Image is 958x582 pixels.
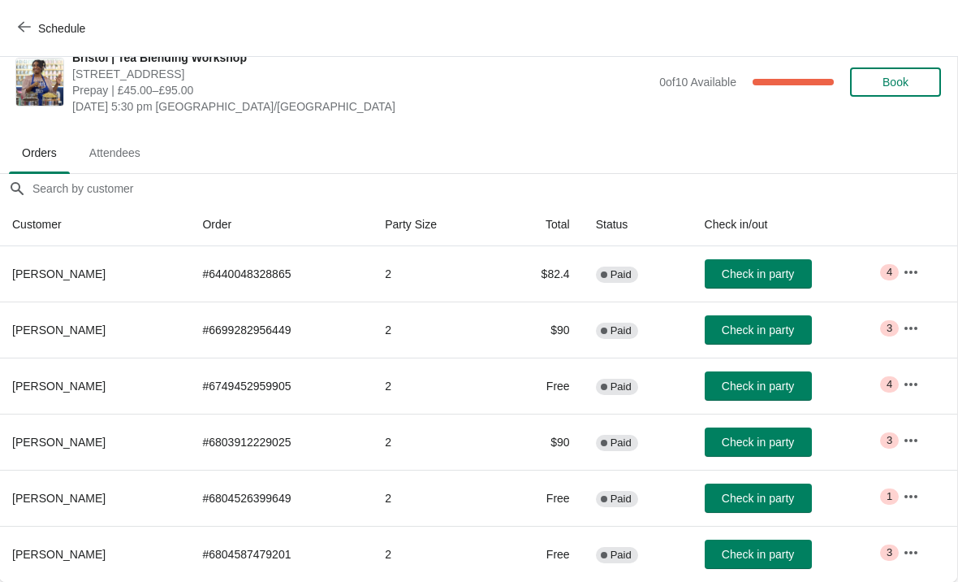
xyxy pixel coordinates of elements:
[887,266,892,279] span: 4
[372,358,496,414] td: 2
[722,324,794,337] span: Check in party
[496,414,583,470] td: $90
[611,493,632,506] span: Paid
[705,428,812,457] button: Check in party
[12,267,106,280] span: [PERSON_NAME]
[12,324,106,337] span: [PERSON_NAME]
[496,470,583,526] td: Free
[611,324,632,337] span: Paid
[496,358,583,414] td: Free
[189,414,372,470] td: # 6803912229025
[611,380,632,393] span: Paid
[372,470,496,526] td: 2
[12,548,106,561] span: [PERSON_NAME]
[496,302,583,358] td: $90
[372,526,496,582] td: 2
[705,259,812,289] button: Check in party
[496,203,583,246] th: Total
[76,138,153,167] span: Attendees
[12,436,106,449] span: [PERSON_NAME]
[722,548,794,561] span: Check in party
[887,434,892,447] span: 3
[887,378,892,391] span: 4
[722,267,794,280] span: Check in party
[705,484,812,513] button: Check in party
[8,14,98,43] button: Schedule
[496,526,583,582] td: Free
[887,490,892,503] span: 1
[611,436,632,450] span: Paid
[189,246,372,302] td: # 6440048328865
[189,302,372,358] td: # 6699282956449
[887,322,892,335] span: 3
[705,540,812,569] button: Check in party
[72,82,651,98] span: Prepay | £45.00–£95.00
[189,358,372,414] td: # 6749452959905
[692,203,891,246] th: Check in/out
[189,203,372,246] th: Order
[189,526,372,582] td: # 6804587479201
[16,59,63,106] img: Bristol | Tea Blending Workshop
[722,492,794,505] span: Check in party
[38,22,85,35] span: Schedule
[189,470,372,526] td: # 6804526399649
[372,302,496,358] td: 2
[705,371,812,401] button: Check in party
[372,246,496,302] td: 2
[72,50,651,66] span: Bristol | Tea Blending Workshop
[659,76,736,89] span: 0 of 10 Available
[12,380,106,393] span: [PERSON_NAME]
[850,67,941,97] button: Book
[583,203,692,246] th: Status
[705,315,812,345] button: Check in party
[72,98,651,115] span: [DATE] 5:30 pm [GEOGRAPHIC_DATA]/[GEOGRAPHIC_DATA]
[496,246,583,302] td: $82.4
[72,66,651,82] span: [STREET_ADDRESS]
[12,492,106,505] span: [PERSON_NAME]
[9,138,70,167] span: Orders
[611,268,632,281] span: Paid
[887,546,892,559] span: 3
[722,436,794,449] span: Check in party
[882,76,908,89] span: Book
[32,174,957,203] input: Search by customer
[372,414,496,470] td: 2
[372,203,496,246] th: Party Size
[722,380,794,393] span: Check in party
[611,549,632,562] span: Paid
